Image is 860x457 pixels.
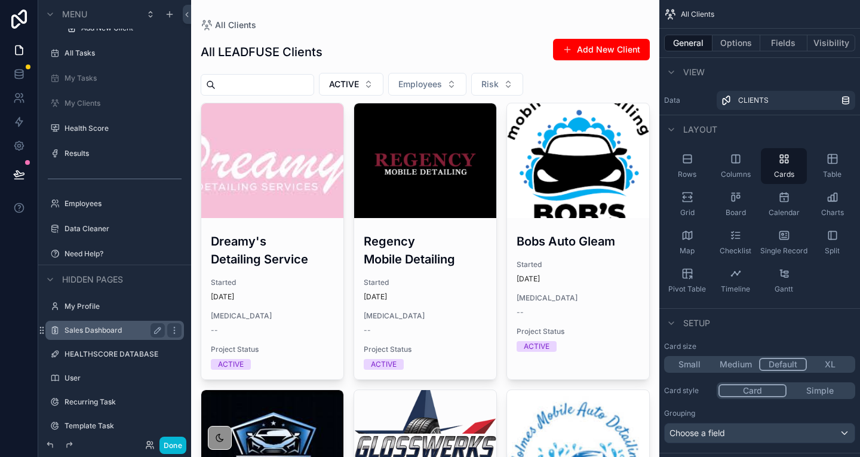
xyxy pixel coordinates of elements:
[718,384,787,397] button: Card
[683,124,717,136] span: Layout
[664,186,710,222] button: Grid
[64,349,182,359] label: HEALTHSCORE DATABASE
[668,284,706,294] span: Pivot Table
[664,409,695,418] label: Grouping
[712,263,758,299] button: Timeline
[64,249,182,259] label: Need Help?
[665,424,855,443] div: Choose a field
[664,225,710,260] button: Map
[760,35,808,51] button: Fields
[64,149,182,158] label: Results
[809,148,855,184] button: Table
[721,284,750,294] span: Timeline
[64,224,182,234] label: Data Cleaner
[64,326,160,335] label: Sales Dashboard
[774,170,794,179] span: Cards
[760,246,807,256] span: Single Record
[712,225,758,260] button: Checklist
[809,186,855,222] button: Charts
[680,246,695,256] span: Map
[664,423,855,443] button: Choose a field
[64,124,182,133] label: Health Score
[825,246,840,256] span: Split
[683,317,710,329] span: Setup
[738,96,769,105] span: CLIENTS
[761,186,807,222] button: Calendar
[821,208,844,217] span: Charts
[664,386,712,395] label: Card style
[664,96,712,105] label: Data
[712,358,759,371] button: Medium
[62,8,87,20] span: Menu
[761,263,807,299] button: Gantt
[807,35,855,51] button: Visibility
[664,148,710,184] button: Rows
[678,170,696,179] span: Rows
[664,342,696,351] label: Card size
[809,225,855,260] button: Split
[664,263,710,299] button: Pivot Table
[759,358,807,371] button: Default
[666,358,712,371] button: Small
[664,35,712,51] button: General
[64,73,182,83] label: My Tasks
[761,225,807,260] button: Single Record
[64,99,182,108] label: My Clients
[64,421,182,431] label: Template Task
[64,373,182,383] label: User
[823,170,841,179] span: Table
[159,437,186,454] button: Done
[712,35,760,51] button: Options
[62,274,123,286] span: Hidden pages
[720,246,751,256] span: Checklist
[64,199,182,208] label: Employees
[64,302,182,311] label: My Profile
[761,148,807,184] button: Cards
[717,91,855,110] a: CLIENTS
[64,48,182,58] label: All Tasks
[681,10,714,19] span: All Clients
[721,170,751,179] span: Columns
[712,186,758,222] button: Board
[775,284,793,294] span: Gantt
[769,208,800,217] span: Calendar
[726,208,746,217] span: Board
[680,208,695,217] span: Grid
[787,384,853,397] button: Simple
[683,66,705,78] span: View
[807,358,853,371] button: XL
[712,148,758,184] button: Columns
[64,397,182,407] label: Recurring Task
